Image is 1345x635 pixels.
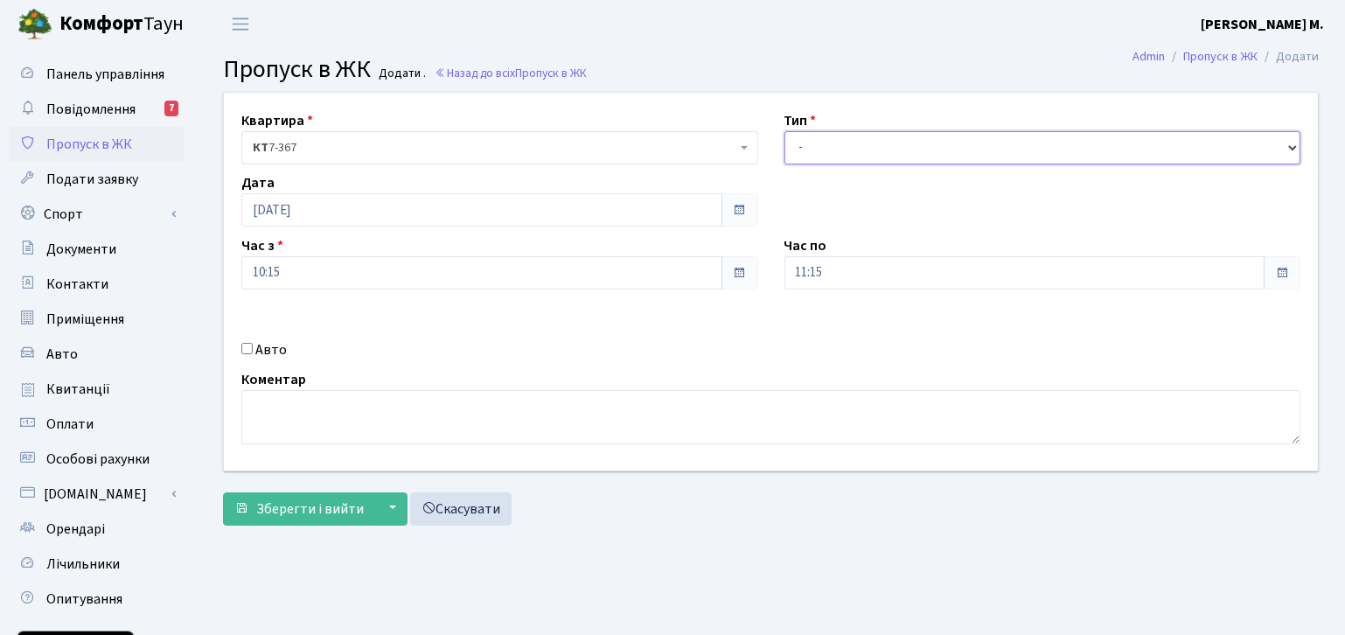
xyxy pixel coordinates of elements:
[1201,15,1324,34] b: [PERSON_NAME] М.
[241,172,275,193] label: Дата
[515,65,587,81] span: Пропуск в ЖК
[46,170,138,189] span: Подати заявку
[256,499,364,519] span: Зберегти і вийти
[9,512,184,547] a: Орендарі
[9,547,184,582] a: Лічильники
[241,110,313,131] label: Квартира
[17,7,52,42] img: logo.png
[435,65,587,81] a: Назад до всіхПропуск в ЖК
[784,235,827,256] label: Час по
[46,135,132,154] span: Пропуск в ЖК
[9,127,184,162] a: Пропуск в ЖК
[9,477,184,512] a: [DOMAIN_NAME]
[376,66,427,81] small: Додати .
[9,162,184,197] a: Подати заявку
[9,337,184,372] a: Авто
[1132,47,1165,66] a: Admin
[9,197,184,232] a: Спорт
[9,372,184,407] a: Квитанції
[46,310,124,329] span: Приміщення
[253,139,268,157] b: КТ
[46,100,136,119] span: Повідомлення
[164,101,178,116] div: 7
[9,57,184,92] a: Панель управління
[46,275,108,294] span: Контакти
[410,492,512,526] a: Скасувати
[46,555,120,574] span: Лічильники
[1258,47,1319,66] li: Додати
[255,339,287,360] label: Авто
[46,590,122,609] span: Опитування
[241,369,306,390] label: Коментар
[784,110,817,131] label: Тип
[9,442,184,477] a: Особові рахунки
[223,52,371,87] span: Пропуск в ЖК
[46,415,94,434] span: Оплати
[59,10,143,38] b: Комфорт
[9,232,184,267] a: Документи
[1201,14,1324,35] a: [PERSON_NAME] М.
[46,380,110,399] span: Квитанції
[241,131,758,164] span: <b>КТ</b>&nbsp;&nbsp;&nbsp;&nbsp;7-367
[46,65,164,84] span: Панель управління
[1183,47,1258,66] a: Пропуск в ЖК
[46,450,150,469] span: Особові рахунки
[59,10,184,39] span: Таун
[9,267,184,302] a: Контакти
[46,345,78,364] span: Авто
[46,240,116,259] span: Документи
[9,302,184,337] a: Приміщення
[223,492,375,526] button: Зберегти і вийти
[253,139,736,157] span: <b>КТ</b>&nbsp;&nbsp;&nbsp;&nbsp;7-367
[9,92,184,127] a: Повідомлення7
[46,520,105,539] span: Орендарі
[9,407,184,442] a: Оплати
[219,10,262,38] button: Переключити навігацію
[9,582,184,617] a: Опитування
[1106,38,1345,75] nav: breadcrumb
[241,235,283,256] label: Час з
